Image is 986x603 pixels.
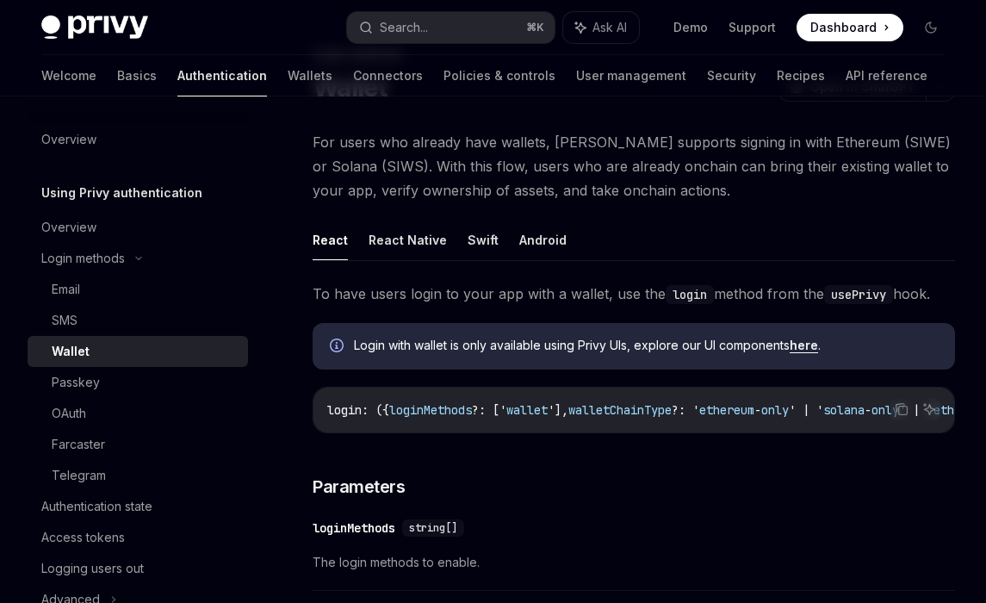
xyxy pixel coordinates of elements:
span: Dashboard [810,19,877,36]
button: React Native [369,220,447,260]
div: Telegram [52,465,106,486]
span: '], [548,402,568,418]
span: Parameters [313,475,405,499]
span: only [761,402,789,418]
a: Support [729,19,776,36]
button: Ask AI [918,398,940,420]
a: Logging users out [28,553,248,584]
span: ethereum [699,402,754,418]
div: Access tokens [41,527,125,548]
div: Login methods [41,248,125,269]
div: Search... [380,17,428,38]
div: Overview [41,217,96,238]
span: wallet [506,402,548,418]
span: solana [823,402,865,418]
div: Email [52,279,80,300]
a: Farcaster [28,429,248,460]
a: here [790,338,818,353]
button: Android [519,220,567,260]
a: Passkey [28,367,248,398]
div: Wallet [52,341,90,362]
a: Overview [28,124,248,155]
span: - [754,402,761,418]
a: User management [576,55,686,96]
div: Authentication state [41,496,152,517]
a: Policies & controls [443,55,555,96]
div: SMS [52,310,78,331]
span: Ask AI [592,19,627,36]
a: Connectors [353,55,423,96]
a: Wallets [288,55,332,96]
a: Security [707,55,756,96]
a: Email [28,274,248,305]
a: Recipes [777,55,825,96]
a: OAuth [28,398,248,429]
a: Demo [673,19,708,36]
button: Toggle dark mode [917,14,945,41]
button: Ask AI [563,12,639,43]
span: ⌘ K [526,21,544,34]
a: SMS [28,305,248,336]
div: loginMethods [313,519,395,537]
h5: Using Privy authentication [41,183,202,203]
a: Authentication [177,55,267,96]
span: For users who already have wallets, [PERSON_NAME] supports signing in with Ethereum (SIWE) or Sol... [313,130,955,202]
span: login [327,402,362,418]
span: ?: [' [472,402,506,418]
span: Login with wallet is only available using Privy UIs, explore our UI components . [354,337,938,354]
div: Overview [41,129,96,150]
a: Overview [28,212,248,243]
div: OAuth [52,403,86,424]
span: The login methods to enable. [313,552,955,573]
code: login [666,285,714,304]
span: - [865,402,871,418]
button: Copy the contents from the code block [890,398,913,420]
a: Basics [117,55,157,96]
span: ' | ' [789,402,823,418]
span: ?: ' [672,402,699,418]
span: loginMethods [389,402,472,418]
svg: Info [330,339,347,356]
span: only [871,402,899,418]
div: Farcaster [52,434,105,455]
button: React [313,220,348,260]
span: ' | ' [899,402,933,418]
span: : ({ [362,402,389,418]
div: Passkey [52,372,100,393]
button: Swift [468,220,499,260]
a: Access tokens [28,522,248,553]
span: walletChainType [568,402,672,418]
a: Wallet [28,336,248,367]
a: API reference [846,55,927,96]
div: Logging users out [41,558,144,579]
a: Welcome [41,55,96,96]
span: To have users login to your app with a wallet, use the method from the hook. [313,282,955,306]
img: dark logo [41,16,148,40]
button: Search...⌘K [347,12,555,43]
a: Dashboard [797,14,903,41]
a: Authentication state [28,491,248,522]
a: Telegram [28,460,248,491]
code: usePrivy [824,285,893,304]
span: string[] [409,521,457,535]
